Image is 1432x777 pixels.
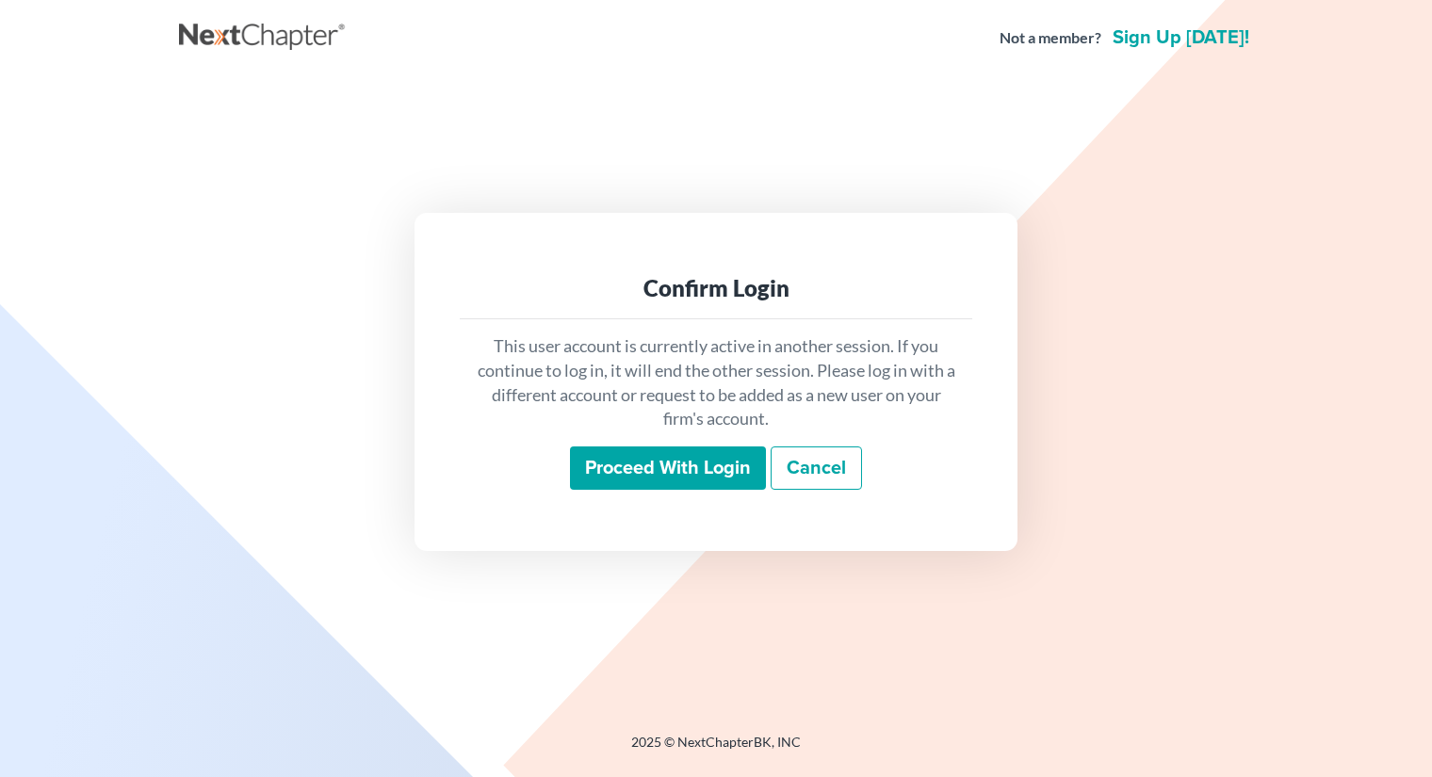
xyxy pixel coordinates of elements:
[179,733,1253,767] div: 2025 © NextChapterBK, INC
[771,446,862,490] a: Cancel
[475,273,957,303] div: Confirm Login
[570,446,766,490] input: Proceed with login
[475,334,957,431] p: This user account is currently active in another session. If you continue to log in, it will end ...
[1000,27,1101,49] strong: Not a member?
[1109,28,1253,47] a: Sign up [DATE]!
